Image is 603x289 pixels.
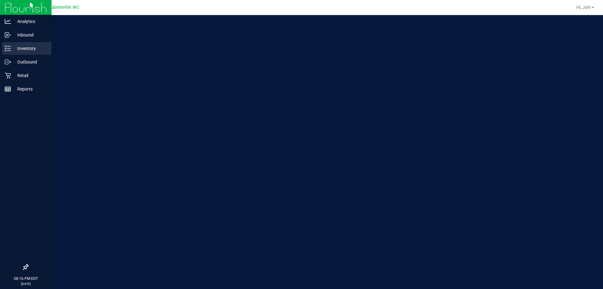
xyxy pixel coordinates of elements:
[5,18,11,25] inline-svg: Analytics
[5,86,11,92] inline-svg: Reports
[49,5,79,10] span: Gainesville WC
[6,239,25,258] iframe: Resource center
[5,59,11,65] inline-svg: Outbound
[11,31,49,39] p: Inbound
[3,276,49,281] p: 08:16 PM EDT
[11,58,49,66] p: Outbound
[5,72,11,79] inline-svg: Retail
[11,18,49,25] p: Analytics
[11,85,49,93] p: Reports
[5,32,11,38] inline-svg: Inbound
[11,72,49,79] p: Retail
[5,45,11,52] inline-svg: Inventory
[576,5,591,10] span: Hi, Jah!
[3,281,49,286] p: [DATE]
[11,45,49,52] p: Inventory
